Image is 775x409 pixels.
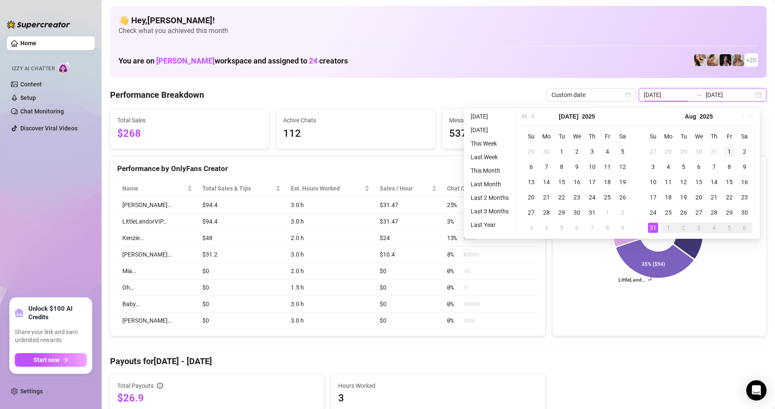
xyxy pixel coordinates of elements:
[600,205,615,220] td: 2025-08-01
[618,277,645,283] text: LittleLand...
[286,279,375,296] td: 1.5 h
[539,144,554,159] td: 2025-06-30
[582,108,595,125] button: Choose a year
[707,54,719,66] img: Kayla (@kaylathaylababy)
[724,146,734,157] div: 1
[286,246,375,263] td: 3.0 h
[602,177,612,187] div: 18
[585,144,600,159] td: 2025-07-03
[645,205,661,220] td: 2025-08-24
[691,159,706,174] td: 2025-08-06
[722,144,737,159] td: 2025-08-01
[739,192,750,202] div: 23
[695,91,702,98] span: to
[661,129,676,144] th: Mo
[557,207,567,218] div: 29
[691,129,706,144] th: We
[661,220,676,235] td: 2025-09-01
[678,146,689,157] div: 29
[706,205,722,220] td: 2025-08-28
[678,192,689,202] div: 19
[645,220,661,235] td: 2025-08-31
[20,40,36,47] a: Home
[375,296,442,312] td: $0
[648,162,658,172] div: 3
[552,88,630,101] span: Custom date
[645,174,661,190] td: 2025-08-10
[663,207,673,218] div: 25
[526,207,536,218] div: 27
[375,230,442,246] td: $24
[117,391,317,405] span: $26.9
[117,126,262,142] span: $268
[706,174,722,190] td: 2025-08-14
[572,162,582,172] div: 9
[447,184,527,193] span: Chat Conversion
[694,146,704,157] div: 30
[526,177,536,187] div: 13
[554,159,569,174] td: 2025-07-08
[572,177,582,187] div: 16
[722,174,737,190] td: 2025-08-15
[737,220,752,235] td: 2025-09-06
[524,174,539,190] td: 2025-07-13
[20,81,42,88] a: Content
[119,14,758,26] h4: 👋 Hey, [PERSON_NAME] !
[602,162,612,172] div: 11
[119,56,348,66] h1: You are on workspace and assigned to creators
[449,116,594,125] span: Messages Sent
[737,174,752,190] td: 2025-08-16
[554,220,569,235] td: 2025-08-05
[691,144,706,159] td: 2025-07-30
[375,180,442,197] th: Sales / Hour
[663,177,673,187] div: 11
[197,312,286,329] td: $0
[291,184,363,193] div: Est. Hours Worked
[694,54,706,66] img: Avry (@avryjennerfree)
[676,220,691,235] td: 2025-09-02
[709,177,719,187] div: 14
[447,250,461,259] span: 8 %
[557,146,567,157] div: 1
[447,233,461,243] span: 13 %
[663,146,673,157] div: 28
[569,144,585,159] td: 2025-07-02
[442,180,538,197] th: Chat Conversion
[117,246,197,263] td: [PERSON_NAME]…
[449,126,594,142] span: 537
[572,207,582,218] div: 30
[569,190,585,205] td: 2025-07-23
[600,159,615,174] td: 2025-07-11
[709,223,719,233] div: 4
[618,177,628,187] div: 19
[117,197,197,213] td: [PERSON_NAME]…
[541,146,552,157] div: 30
[286,263,375,279] td: 2.0 h
[691,174,706,190] td: 2025-08-13
[557,162,567,172] div: 8
[694,177,704,187] div: 13
[375,197,442,213] td: $31.47
[694,192,704,202] div: 20
[585,174,600,190] td: 2025-07-17
[722,190,737,205] td: 2025-08-22
[380,184,430,193] span: Sales / Hour
[615,205,630,220] td: 2025-08-02
[197,296,286,312] td: $0
[338,381,538,390] span: Hours Worked
[695,91,702,98] span: swap-right
[375,246,442,263] td: $10.4
[678,162,689,172] div: 5
[569,174,585,190] td: 2025-07-16
[33,356,59,363] span: Start now
[645,159,661,174] td: 2025-08-03
[338,391,538,405] span: 3
[706,90,754,99] input: End date
[648,207,658,218] div: 24
[645,129,661,144] th: Su
[12,65,55,73] span: Izzy AI Chatter
[676,159,691,174] td: 2025-08-05
[709,162,719,172] div: 7
[661,159,676,174] td: 2025-08-04
[197,213,286,230] td: $94.4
